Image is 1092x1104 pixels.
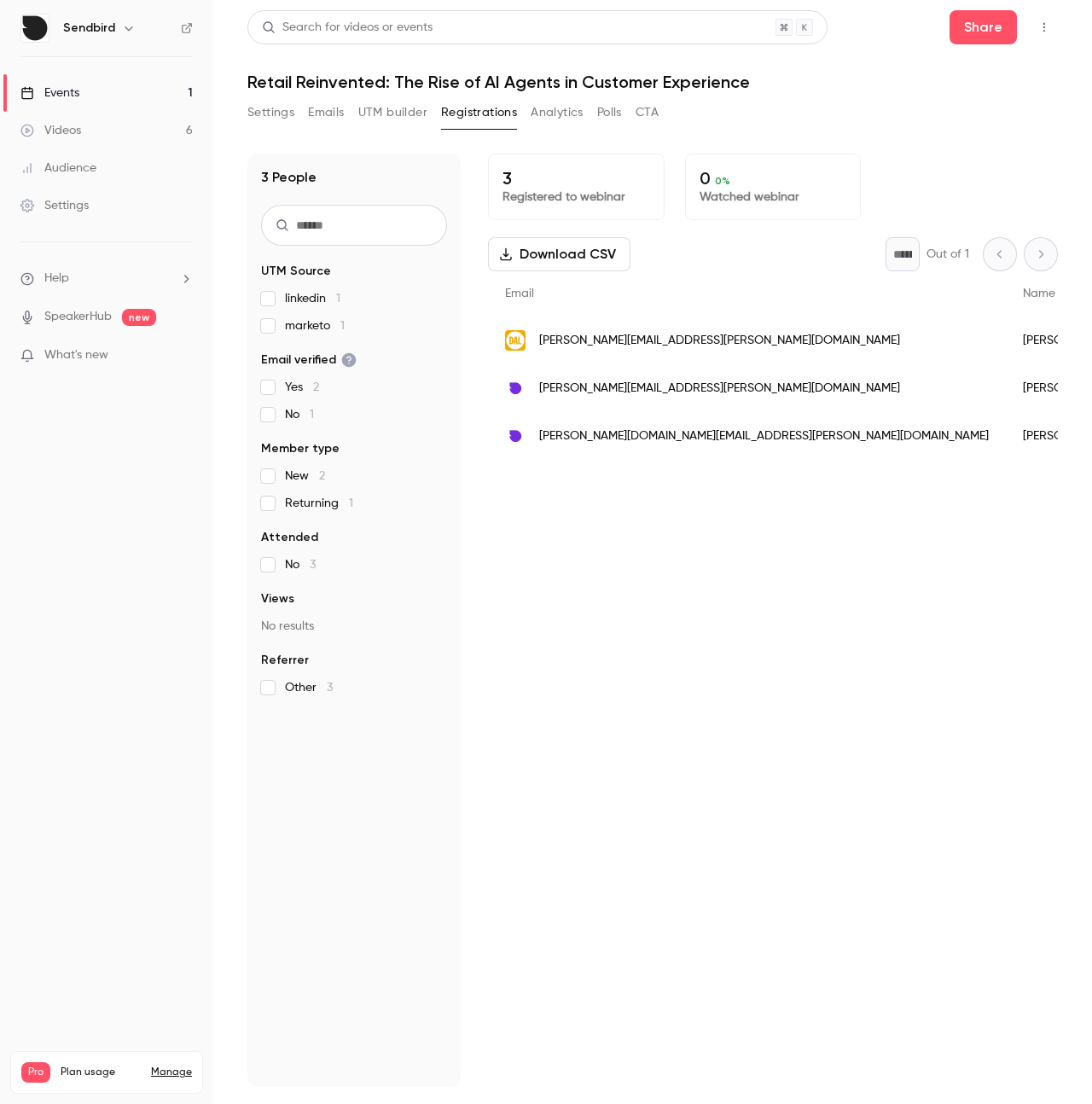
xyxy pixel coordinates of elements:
[502,168,650,189] p: 3
[539,380,900,398] span: [PERSON_NAME][EMAIL_ADDRESS][PERSON_NAME][DOMAIN_NAME]
[20,122,81,139] div: Videos
[247,99,294,126] button: Settings
[122,309,156,326] span: new
[539,332,900,350] span: [PERSON_NAME][EMAIL_ADDRESS][PERSON_NAME][DOMAIN_NAME]
[285,317,345,334] span: marketo
[319,470,325,482] span: 2
[61,1066,141,1079] span: Plan usage
[340,320,345,332] span: 1
[261,352,357,369] span: Email verified
[261,529,318,546] span: Attended
[715,175,730,187] span: 0 %
[20,160,96,177] div: Audience
[700,168,847,189] p: 0
[505,426,526,446] img: sendbird.com
[1023,288,1055,299] span: Name
[261,618,447,635] p: No results
[926,246,969,263] p: Out of 1
[21,15,49,42] img: Sendbird
[172,348,193,363] iframe: Noticeable Trigger
[63,20,115,37] h6: Sendbird
[262,19,433,37] div: Search for videos or events
[597,99,622,126] button: Polls
[285,679,333,696] span: Other
[700,189,847,206] p: Watched webinar
[20,197,89,214] div: Settings
[20,270,193,288] li: help-dropdown-opener
[44,270,69,288] span: Help
[358,99,427,126] button: UTM builder
[349,497,353,509] span: 1
[308,99,344,126] button: Emails
[285,406,314,423] span: No
[488,237,630,271] button: Download CSV
[21,1062,50,1083] span: Pro
[505,330,526,351] img: dal.ca
[950,10,1017,44] button: Share
[261,590,294,607] span: Views
[327,682,333,694] span: 3
[505,288,534,299] span: Email
[285,379,319,396] span: Yes
[247,72,1058,92] h1: Retail Reinvented: The Rise of AI Agents in Customer Experience
[44,346,108,364] span: What's new
[151,1066,192,1079] a: Manage
[441,99,517,126] button: Registrations
[313,381,319,393] span: 2
[261,167,317,188] h1: 3 People
[336,293,340,305] span: 1
[261,263,447,696] section: facet-groups
[261,652,309,669] span: Referrer
[261,263,331,280] span: UTM Source
[285,468,325,485] span: New
[285,495,353,512] span: Returning
[310,409,314,421] span: 1
[20,84,79,102] div: Events
[539,427,989,445] span: [PERSON_NAME][DOMAIN_NAME][EMAIL_ADDRESS][PERSON_NAME][DOMAIN_NAME]
[285,290,340,307] span: linkedin
[261,440,340,457] span: Member type
[44,308,112,326] a: SpeakerHub
[502,189,650,206] p: Registered to webinar
[505,378,526,398] img: sendbird.com
[531,99,584,126] button: Analytics
[285,556,316,573] span: No
[636,99,659,126] button: CTA
[310,559,316,571] span: 3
